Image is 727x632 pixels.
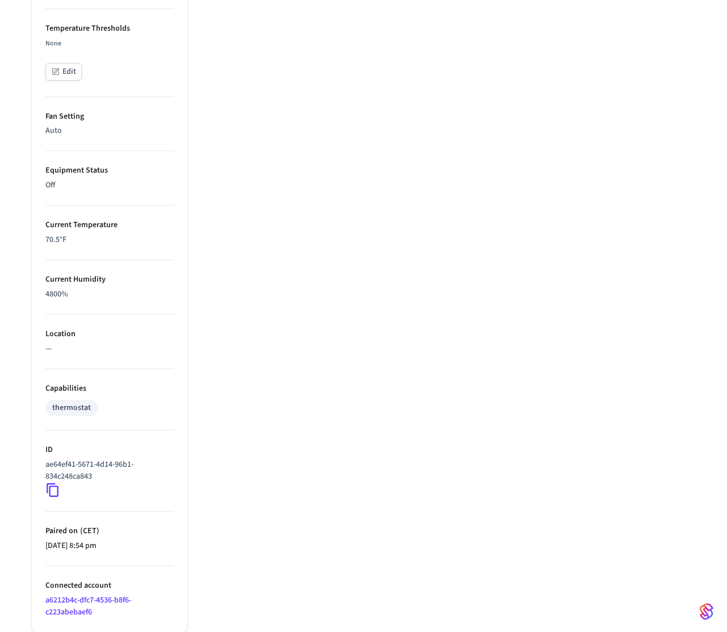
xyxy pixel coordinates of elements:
[45,328,174,340] p: Location
[45,580,174,592] p: Connected account
[45,459,169,483] p: ae64ef41-5671-4d14-96b1-834c248ca843
[45,165,174,177] p: Equipment Status
[45,343,174,355] p: —
[45,23,174,35] p: Temperature Thresholds
[45,39,61,48] span: None
[45,63,82,81] button: Edit
[45,540,174,552] p: [DATE] 8:54 pm
[45,219,174,231] p: Current Temperature
[45,274,174,286] p: Current Humidity
[45,595,131,618] a: a6212b4c-dfc7-4536-b8f6-c223abebaef6
[78,525,99,537] span: ( CET )
[45,444,174,456] p: ID
[45,525,174,537] p: Paired on
[45,288,174,300] p: 4800%
[45,234,174,246] p: 70.5 °F
[45,383,174,395] p: Capabilities
[45,111,174,123] p: Fan Setting
[52,402,91,414] div: thermostat
[45,125,174,137] p: Auto
[700,602,713,621] img: SeamLogoGradient.69752ec5.svg
[45,179,174,191] p: Off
